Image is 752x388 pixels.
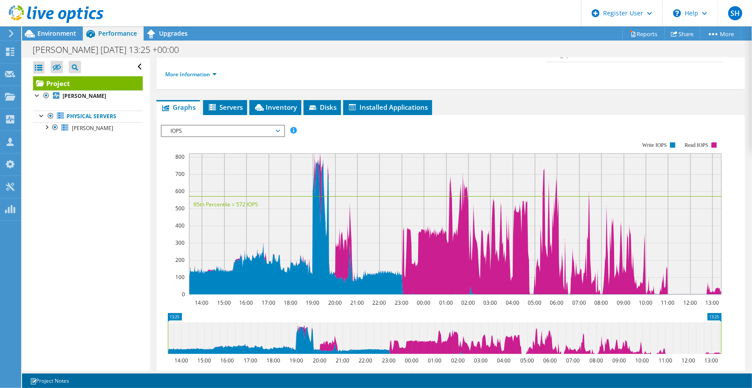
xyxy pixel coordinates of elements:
[220,357,234,364] text: 16:00
[594,299,608,306] text: 08:00
[284,299,297,306] text: 18:00
[661,299,674,306] text: 11:00
[207,103,243,112] span: Servers
[520,357,534,364] text: 05:00
[700,27,741,41] a: More
[506,299,519,306] text: 04:00
[372,299,386,306] text: 22:00
[617,299,630,306] text: 09:00
[217,299,231,306] text: 15:00
[175,239,185,246] text: 300
[33,76,143,90] a: Project
[175,256,185,264] text: 200
[705,299,719,306] text: 13:00
[306,299,319,306] text: 19:00
[405,357,419,364] text: 00:00
[72,124,113,132] span: [PERSON_NAME]
[642,142,667,148] text: Write IOPS
[572,299,586,306] text: 07:00
[528,299,541,306] text: 05:00
[37,29,76,37] span: Environment
[63,92,106,100] b: [PERSON_NAME]
[439,299,453,306] text: 01:00
[497,357,511,364] text: 04:00
[165,71,217,78] a: More Information
[659,357,672,364] text: 11:00
[639,299,652,306] text: 10:00
[244,357,257,364] text: 17:00
[289,357,303,364] text: 19:00
[254,103,297,112] span: Inventory
[428,357,441,364] text: 01:00
[175,273,185,281] text: 100
[195,299,208,306] text: 14:00
[308,103,337,112] span: Disks
[175,205,185,212] text: 500
[635,357,649,364] text: 10:00
[622,27,665,41] a: Reports
[612,357,626,364] text: 09:00
[33,111,143,122] a: Physical Servers
[174,357,188,364] text: 14:00
[566,357,580,364] text: 07:00
[239,299,253,306] text: 16:00
[313,357,326,364] text: 20:00
[336,357,349,364] text: 21:00
[683,299,697,306] text: 12:00
[359,357,372,364] text: 22:00
[328,299,342,306] text: 20:00
[175,222,185,229] text: 400
[461,299,475,306] text: 02:00
[24,375,75,386] a: Project Notes
[33,90,143,102] a: [PERSON_NAME]
[682,357,695,364] text: 12:00
[673,9,681,17] svg: \n
[589,357,603,364] text: 08:00
[159,29,188,37] span: Upgrades
[33,122,143,134] a: [PERSON_NAME]
[474,357,488,364] text: 03:00
[175,153,185,160] text: 800
[98,29,137,37] span: Performance
[161,103,196,112] span: Graphs
[182,291,185,298] text: 0
[543,357,557,364] text: 06:00
[382,357,396,364] text: 23:00
[193,201,258,208] text: 95th Percentile = 572 IOPS
[262,299,275,306] text: 17:00
[451,357,465,364] text: 02:00
[29,45,193,55] h1: [PERSON_NAME] [DATE] 13:25 +00:00
[685,142,708,148] text: Read IOPS
[550,299,563,306] text: 06:00
[166,126,279,136] span: IOPS
[197,357,211,364] text: 15:00
[175,170,185,178] text: 700
[348,103,428,112] span: Installed Applications
[483,299,497,306] text: 03:00
[417,299,430,306] text: 00:00
[664,27,700,41] a: Share
[267,357,280,364] text: 18:00
[175,187,185,195] text: 600
[704,357,718,364] text: 13:00
[728,6,742,20] span: SH
[350,299,364,306] text: 21:00
[395,299,408,306] text: 23:00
